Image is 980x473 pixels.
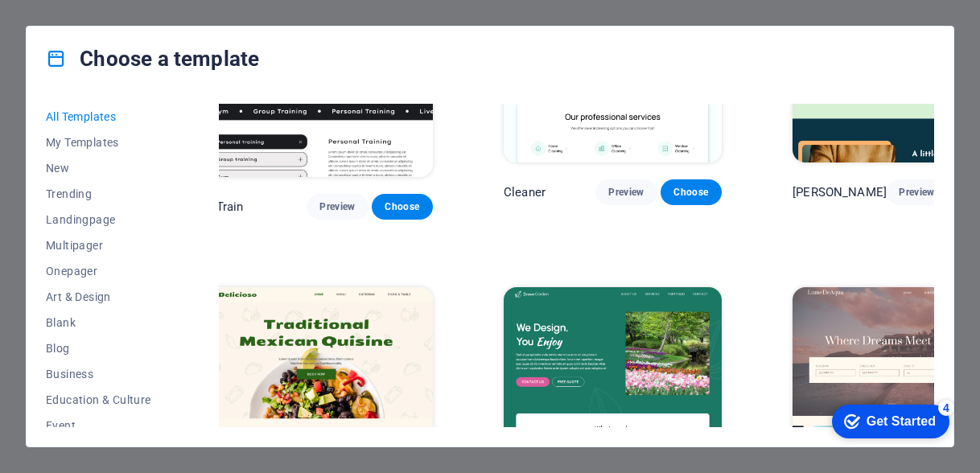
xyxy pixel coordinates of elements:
button: Preview [887,179,947,205]
span: Landingpage [46,213,151,226]
span: Multipager [46,239,151,252]
p: WeTrain [200,199,244,215]
span: Trending [46,187,151,200]
button: Blog [46,335,151,361]
p: Cleaner [504,184,546,200]
span: Event [46,419,151,432]
button: New [46,155,151,181]
span: Blank [46,316,151,329]
button: Choose [661,179,722,205]
span: Preview [900,186,934,199]
span: Blog [46,342,151,355]
span: Onepager [46,265,151,278]
button: Trending [46,181,151,207]
button: Blank [46,310,151,335]
button: Business [46,361,151,387]
span: Education & Culture [46,393,151,406]
button: Preview [307,194,368,220]
button: Onepager [46,258,151,284]
button: All Templates [46,104,151,130]
button: Art & Design [46,284,151,310]
button: Education & Culture [46,387,151,413]
span: Choose [385,200,420,213]
span: Choose [673,186,709,199]
button: My Templates [46,130,151,155]
span: New [46,162,151,175]
div: Get Started [47,18,117,32]
span: Business [46,368,151,380]
h4: Choose a template [46,46,259,72]
div: 4 [119,3,135,19]
button: Landingpage [46,207,151,232]
button: Event [46,413,151,438]
button: Preview [595,179,657,205]
span: Preview [319,200,355,213]
p: [PERSON_NAME] [793,184,887,200]
button: Multipager [46,232,151,258]
div: Get Started 4 items remaining, 20% complete [13,8,130,42]
button: Choose [372,194,433,220]
span: Art & Design [46,290,151,303]
span: All Templates [46,110,151,123]
span: My Templates [46,136,151,149]
span: Preview [608,186,644,199]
